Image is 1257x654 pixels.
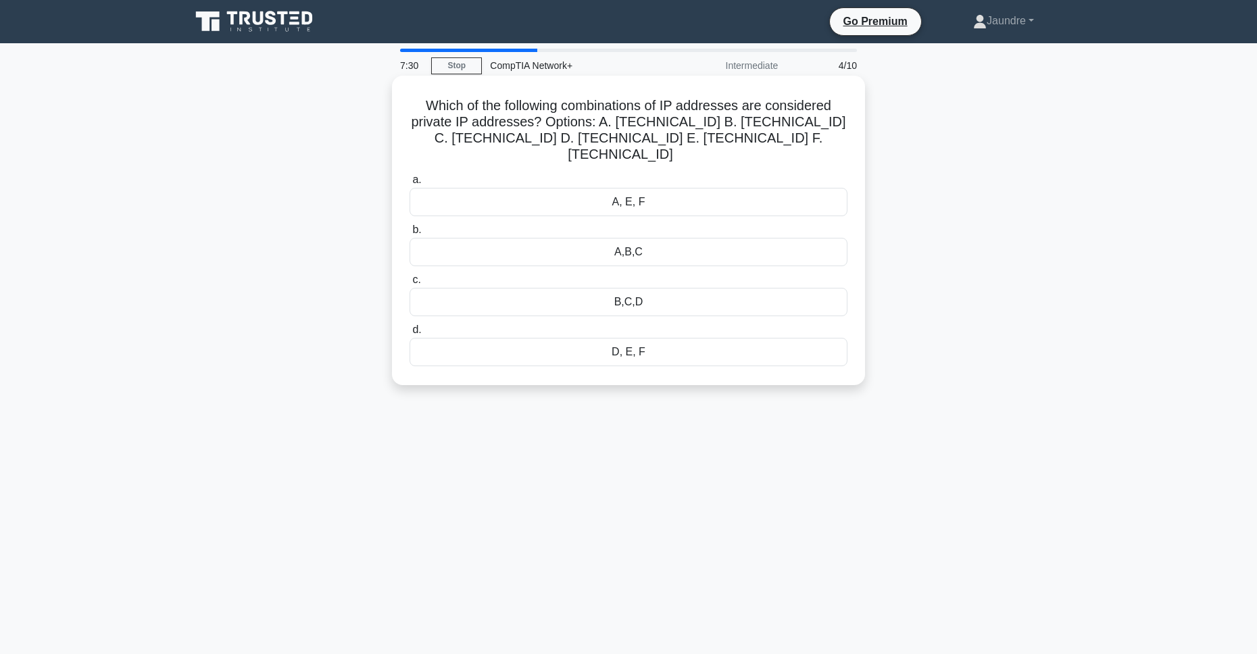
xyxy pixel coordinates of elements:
div: Intermediate [668,52,786,79]
span: d. [412,324,421,335]
div: B,C,D [410,288,847,316]
div: D, E, F [410,338,847,366]
a: Go Premium [835,13,916,30]
div: 4/10 [786,52,865,79]
div: CompTIA Network+ [482,52,668,79]
span: a. [412,174,421,185]
h5: Which of the following combinations of IP addresses are considered private IP addresses? Options:... [408,97,849,163]
div: A, E, F [410,188,847,216]
div: 7:30 [392,52,431,79]
span: b. [412,224,421,235]
div: A,B,C [410,238,847,266]
span: c. [412,274,420,285]
a: Stop [431,57,482,74]
a: Jaundre [941,7,1066,34]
